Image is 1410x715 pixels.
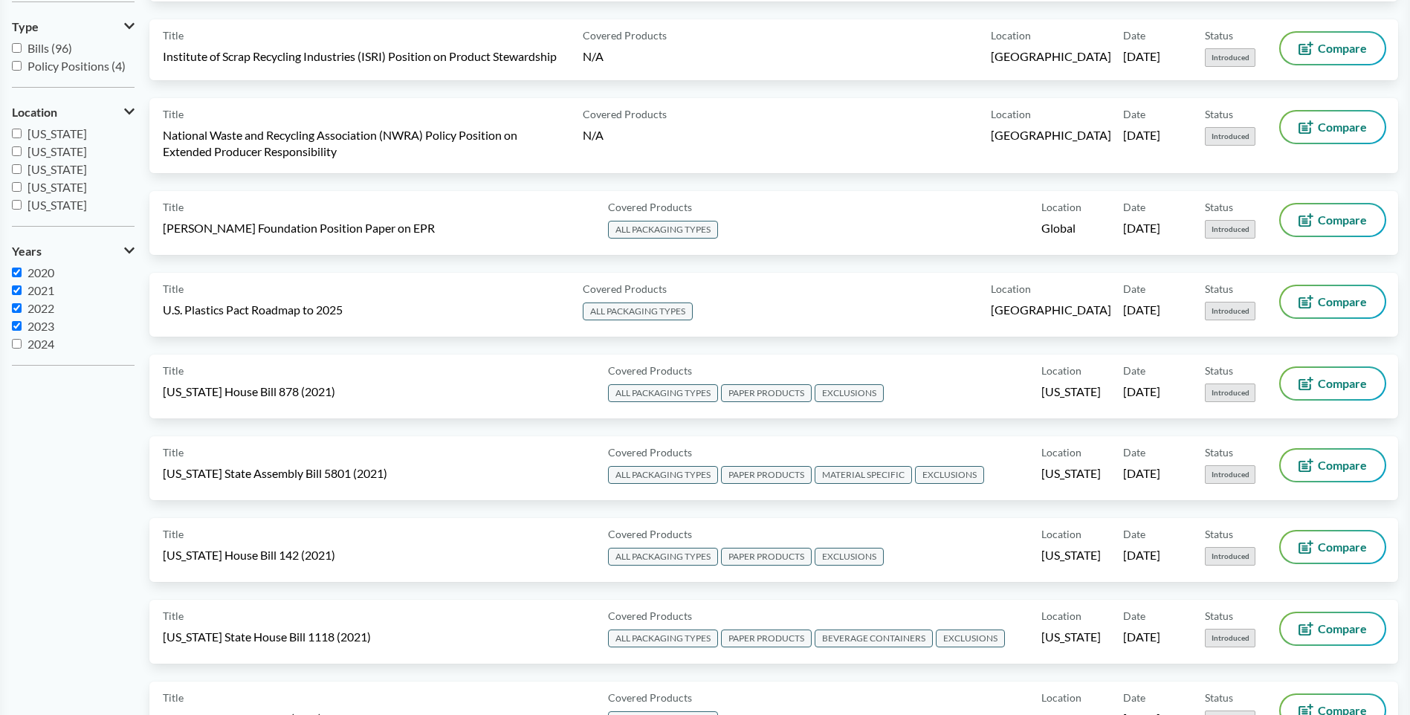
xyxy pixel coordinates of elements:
[608,199,692,215] span: Covered Products
[1205,444,1233,460] span: Status
[163,547,335,563] span: [US_STATE] House Bill 142 (2021)
[12,303,22,313] input: 2022
[1041,465,1101,482] span: [US_STATE]
[28,337,54,351] span: 2024
[1205,48,1255,67] span: Introduced
[28,144,87,158] span: [US_STATE]
[608,363,692,378] span: Covered Products
[1281,286,1385,317] button: Compare
[28,301,54,315] span: 2022
[991,48,1111,65] span: [GEOGRAPHIC_DATA]
[163,281,184,297] span: Title
[991,281,1031,297] span: Location
[1281,111,1385,143] button: Compare
[28,162,87,176] span: [US_STATE]
[1123,302,1160,318] span: [DATE]
[163,465,387,482] span: [US_STATE] State Assembly Bill 5801 (2021)
[1318,214,1367,226] span: Compare
[583,49,604,63] span: N/A
[1041,199,1081,215] span: Location
[1205,281,1233,297] span: Status
[1318,378,1367,389] span: Compare
[608,630,718,647] span: ALL PACKAGING TYPES
[583,128,604,142] span: N/A
[12,321,22,331] input: 2023
[12,43,22,53] input: Bills (96)
[721,384,812,402] span: PAPER PRODUCTS
[1123,608,1145,624] span: Date
[1205,302,1255,320] span: Introduced
[163,629,371,645] span: [US_STATE] State House Bill 1118 (2021)
[1281,531,1385,563] button: Compare
[12,164,22,174] input: [US_STATE]
[815,548,884,566] span: EXCLUSIONS
[12,14,135,39] button: Type
[1205,629,1255,647] span: Introduced
[1205,106,1233,122] span: Status
[1205,220,1255,239] span: Introduced
[1281,204,1385,236] button: Compare
[12,339,22,349] input: 2024
[163,27,184,43] span: Title
[163,363,184,378] span: Title
[1281,613,1385,644] button: Compare
[583,106,667,122] span: Covered Products
[28,319,54,333] span: 2023
[1205,608,1233,624] span: Status
[1318,623,1367,635] span: Compare
[1123,465,1160,482] span: [DATE]
[1205,526,1233,542] span: Status
[163,608,184,624] span: Title
[1123,27,1145,43] span: Date
[12,182,22,192] input: [US_STATE]
[1123,547,1160,563] span: [DATE]
[1205,27,1233,43] span: Status
[721,466,812,484] span: PAPER PRODUCTS
[28,283,54,297] span: 2021
[163,444,184,460] span: Title
[1041,526,1081,542] span: Location
[991,302,1111,318] span: [GEOGRAPHIC_DATA]
[12,106,57,119] span: Location
[608,444,692,460] span: Covered Products
[1318,296,1367,308] span: Compare
[163,302,343,318] span: U.S. Plastics Pact Roadmap to 2025
[163,199,184,215] span: Title
[1318,42,1367,54] span: Compare
[1205,465,1255,484] span: Introduced
[1205,363,1233,378] span: Status
[583,27,667,43] span: Covered Products
[1123,106,1145,122] span: Date
[815,384,884,402] span: EXCLUSIONS
[163,384,335,400] span: [US_STATE] House Bill 878 (2021)
[608,548,718,566] span: ALL PACKAGING TYPES
[608,466,718,484] span: ALL PACKAGING TYPES
[1205,384,1255,402] span: Introduced
[1318,459,1367,471] span: Compare
[583,281,667,297] span: Covered Products
[815,630,933,647] span: BEVERAGE CONTAINERS
[163,106,184,122] span: Title
[163,127,565,160] span: National Waste and Recycling Association (NWRA) Policy Position on Extended Producer Responsibility
[1041,220,1076,236] span: Global
[1041,363,1081,378] span: Location
[28,59,126,73] span: Policy Positions (4)
[12,245,42,258] span: Years
[1205,127,1255,146] span: Introduced
[12,239,135,264] button: Years
[12,129,22,138] input: [US_STATE]
[1123,444,1145,460] span: Date
[1123,48,1160,65] span: [DATE]
[1123,220,1160,236] span: [DATE]
[1123,526,1145,542] span: Date
[583,302,693,320] span: ALL PACKAGING TYPES
[608,608,692,624] span: Covered Products
[991,127,1111,143] span: [GEOGRAPHIC_DATA]
[1041,384,1101,400] span: [US_STATE]
[1123,384,1160,400] span: [DATE]
[1123,281,1145,297] span: Date
[12,61,22,71] input: Policy Positions (4)
[1281,33,1385,64] button: Compare
[12,20,39,33] span: Type
[1281,368,1385,399] button: Compare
